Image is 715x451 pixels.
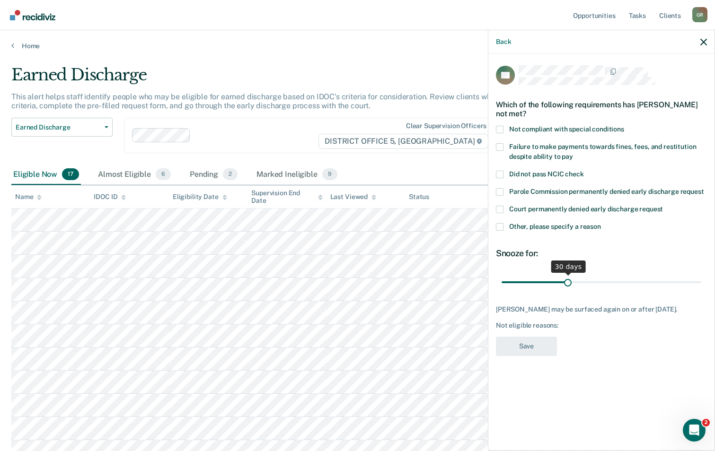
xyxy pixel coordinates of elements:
span: Earned Discharge [16,123,101,131]
div: Clear supervision officers [406,122,486,130]
div: Eligible Now [11,165,81,185]
div: IDOC ID [94,193,126,201]
a: Home [11,42,704,50]
span: 17 [62,168,79,181]
div: Name [15,193,42,201]
div: Last Viewed [330,193,376,201]
span: Parole Commission permanently denied early discharge request [509,188,704,195]
div: Snooze for: [496,248,707,259]
span: Court permanently denied early discharge request [509,205,663,213]
div: Eligibility Date [173,193,227,201]
span: 2 [702,419,710,426]
div: Which of the following requirements has [PERSON_NAME] not met? [496,93,707,126]
div: Earned Discharge [11,65,547,92]
button: Back [496,38,511,46]
img: Recidiviz [10,10,55,20]
p: This alert helps staff identify people who may be eligible for earned discharge based on IDOC’s c... [11,92,528,110]
div: Status [409,193,429,201]
div: Almost Eligible [96,165,173,185]
button: Profile dropdown button [692,7,707,22]
span: 9 [322,168,337,181]
div: Pending [188,165,239,185]
span: Not compliant with special conditions [509,125,624,133]
span: Did not pass NCIC check [509,170,584,178]
span: DISTRICT OFFICE 5, [GEOGRAPHIC_DATA] [318,134,488,149]
span: Failure to make payments towards fines, fees, and restitution despite ability to pay [509,143,696,160]
div: 30 days [551,260,586,273]
div: G R [692,7,707,22]
span: 6 [156,168,171,181]
div: Not eligible reasons: [496,321,707,330]
span: Other, please specify a reason [509,223,601,230]
div: Marked Ineligible [255,165,339,185]
button: Save [496,337,557,356]
iframe: Intercom live chat [683,419,706,442]
div: Supervision End Date [251,189,322,205]
span: 2 [223,168,238,181]
div: [PERSON_NAME] may be surfaced again on or after [DATE]. [496,305,707,313]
